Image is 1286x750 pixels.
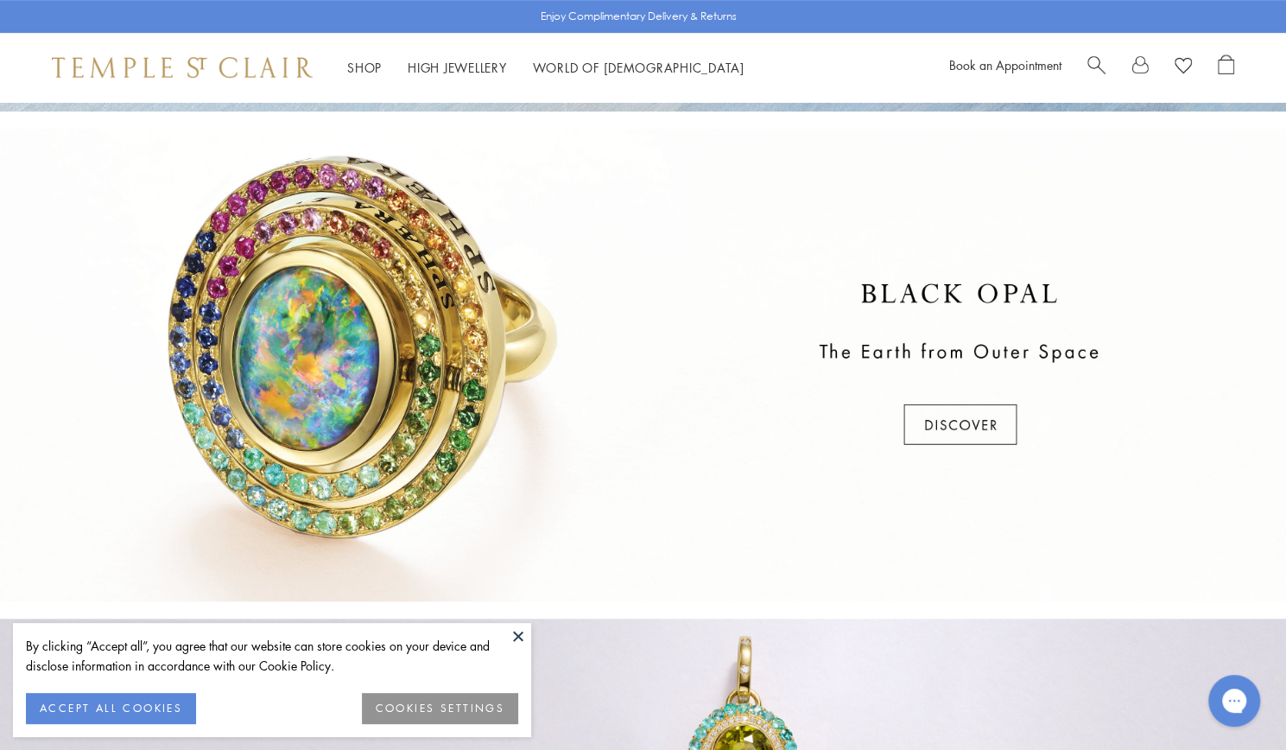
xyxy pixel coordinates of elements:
[949,56,1061,73] a: Book an Appointment
[1200,669,1269,733] iframe: Gorgias live chat messenger
[52,57,313,78] img: Temple St. Clair
[1218,54,1234,80] a: Open Shopping Bag
[26,636,518,676] div: By clicking “Accept all”, you agree that our website can store cookies on your device and disclos...
[362,693,518,724] button: COOKIES SETTINGS
[1087,54,1105,80] a: Search
[1175,54,1192,80] a: View Wishlist
[541,8,737,25] p: Enjoy Complimentary Delivery & Returns
[533,59,744,76] a: World of [DEMOGRAPHIC_DATA]World of [DEMOGRAPHIC_DATA]
[26,693,196,724] button: ACCEPT ALL COOKIES
[408,59,507,76] a: High JewelleryHigh Jewellery
[347,59,382,76] a: ShopShop
[347,57,744,79] nav: Main navigation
